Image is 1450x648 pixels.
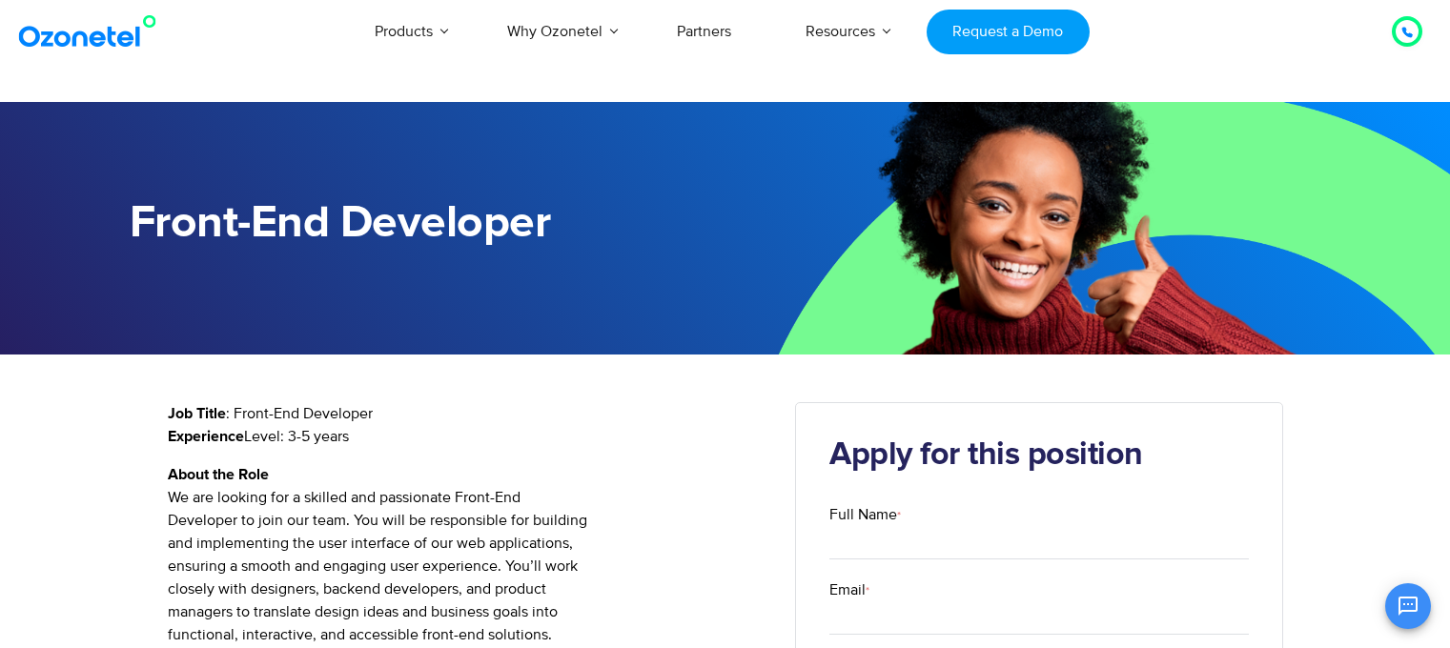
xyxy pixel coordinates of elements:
[829,578,1249,601] label: Email
[829,503,1249,526] label: Full Name
[829,436,1249,475] h2: Apply for this position
[168,406,226,421] strong: Job Title
[168,402,767,448] p: : Front-End Developer Level: 3-5 years
[168,467,269,482] strong: About the Role
[927,10,1090,54] a: Request a Demo
[168,429,244,444] strong: Experience
[130,197,725,250] h1: Front-End Developer
[1385,583,1431,629] button: Open chat
[168,463,767,646] p: We are looking for a skilled and passionate Front-End Developer to join our team. You will be res...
